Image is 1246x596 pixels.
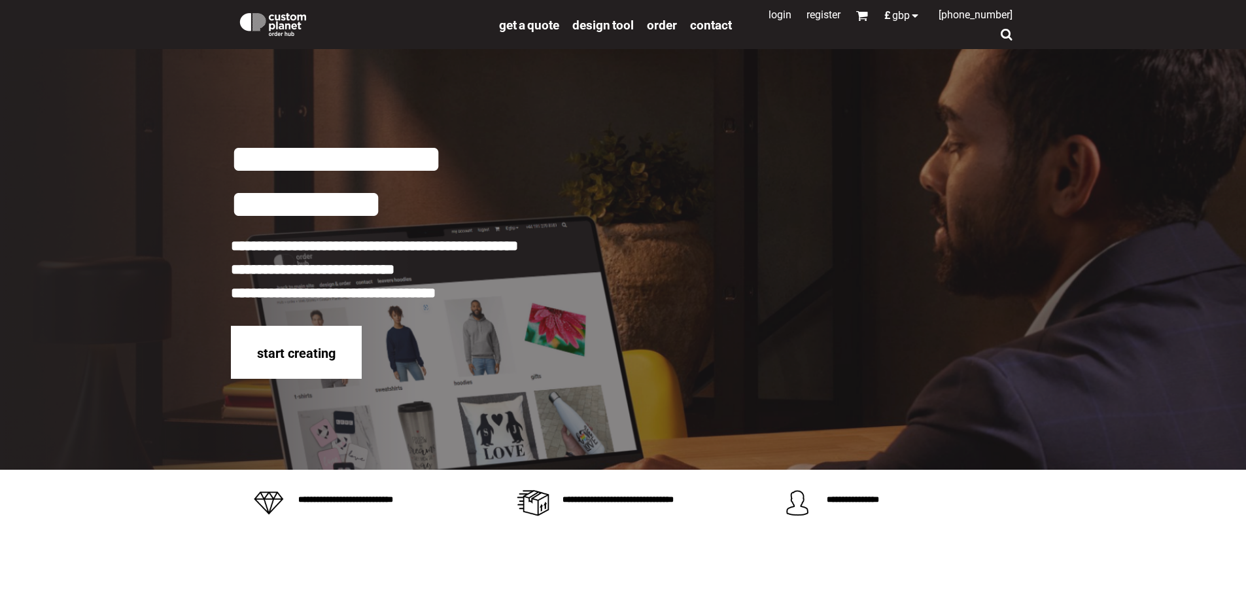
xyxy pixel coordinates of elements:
[892,10,910,21] span: GBP
[884,10,892,21] span: £
[647,18,677,33] span: order
[237,10,309,36] img: Custom Planet
[939,9,1012,21] span: [PHONE_NUMBER]
[690,18,732,33] span: Contact
[499,18,559,33] span: get a quote
[572,18,634,33] span: design tool
[499,17,559,32] a: get a quote
[806,9,840,21] a: Register
[647,17,677,32] a: order
[231,3,493,43] a: Custom Planet
[690,17,732,32] a: Contact
[769,9,791,21] a: Login
[572,17,634,32] a: design tool
[257,345,336,361] span: start creating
